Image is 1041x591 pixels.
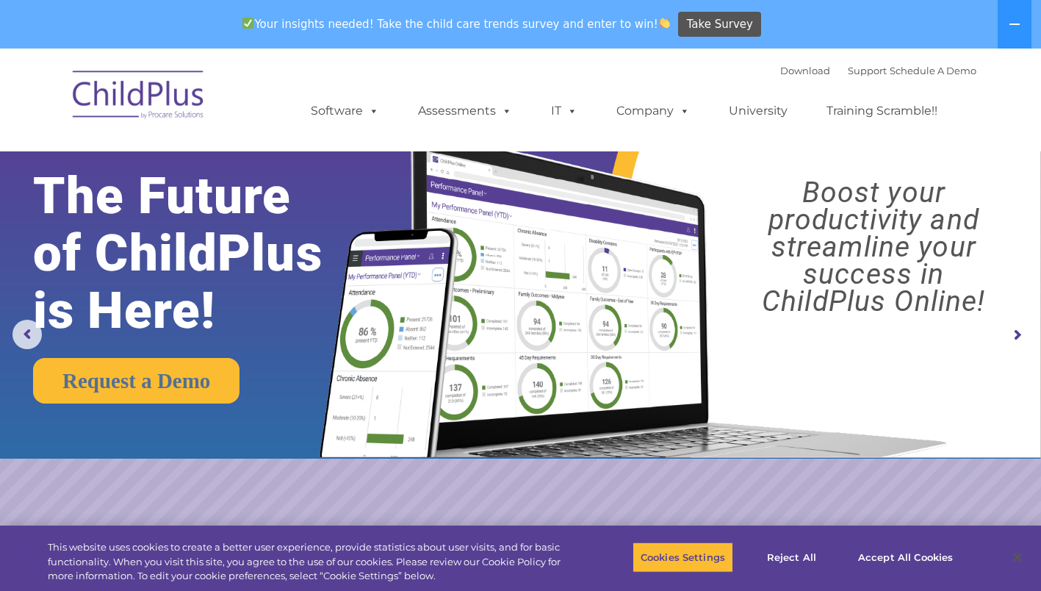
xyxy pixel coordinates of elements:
[850,542,961,573] button: Accept All Cookies
[890,65,976,76] a: Schedule A Demo
[204,97,249,108] span: Last name
[33,358,239,404] a: Request a Demo
[633,542,733,573] button: Cookies Settings
[714,96,802,126] a: University
[602,96,705,126] a: Company
[780,65,830,76] a: Download
[848,65,887,76] a: Support
[812,96,952,126] a: Training Scramble!!
[719,179,1029,315] rs-layer: Boost your productivity and streamline your success in ChildPlus Online!
[403,96,527,126] a: Assessments
[204,157,267,168] span: Phone number
[237,10,677,38] span: Your insights needed! Take the child care trends survey and enter to win!
[746,542,838,573] button: Reject All
[33,168,366,340] rs-layer: The Future of ChildPlus is Here!
[1001,541,1034,573] button: Close
[296,96,394,126] a: Software
[242,18,253,29] img: ✅
[687,12,753,37] span: Take Survey
[65,60,212,134] img: ChildPlus by Procare Solutions
[780,65,976,76] font: |
[536,96,592,126] a: IT
[48,540,572,584] div: This website uses cookies to create a better user experience, provide statistics about user visit...
[659,18,670,29] img: 👏
[678,12,761,37] a: Take Survey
